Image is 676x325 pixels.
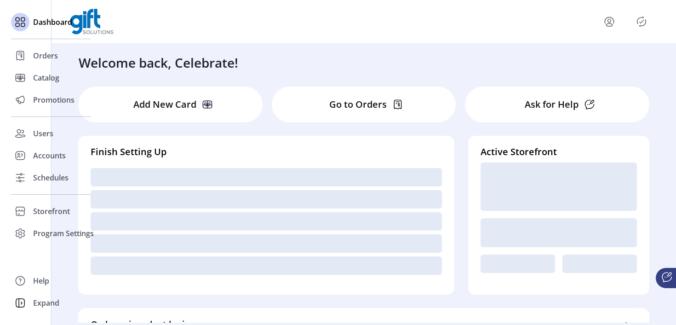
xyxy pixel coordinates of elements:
span: Help [33,275,49,286]
button: Publisher Panel [634,14,649,29]
p: Go to Orders [329,98,387,111]
span: Accounts [33,150,66,161]
span: Storefront [33,206,70,217]
span: Schedules [33,172,69,183]
span: Expand [33,297,59,308]
h4: Finish Setting Up [91,145,442,159]
span: Orders [33,50,58,61]
p: Ask for Help [525,98,579,111]
span: Catalog [33,72,59,83]
span: Dashboard [33,17,72,28]
span: Program Settings [33,228,94,239]
span: Promotions [33,94,74,105]
h3: Welcome back, Celebrate! [79,53,238,72]
button: menu [602,14,617,29]
h4: Active Storefront [481,145,637,159]
p: Add New Card [133,98,196,111]
img: logo [70,9,114,35]
span: Users [33,128,53,139]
